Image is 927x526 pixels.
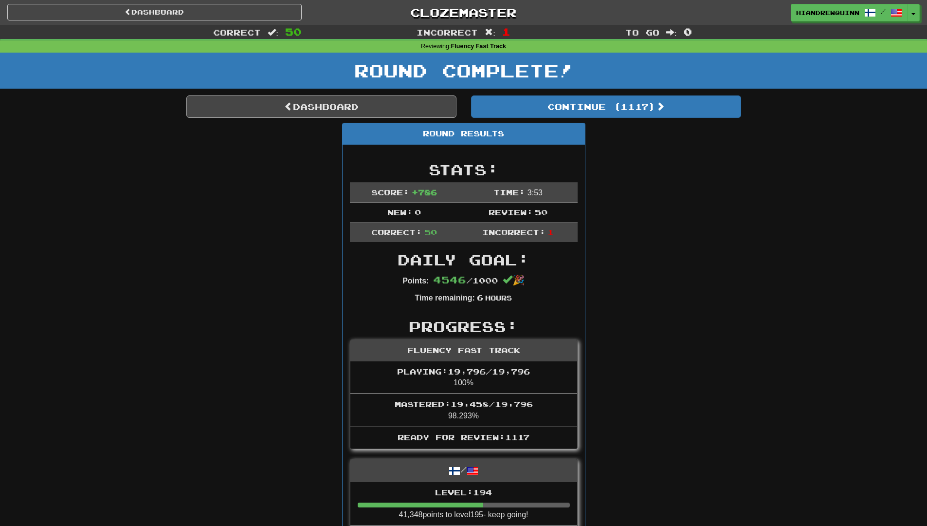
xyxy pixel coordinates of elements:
[415,294,475,302] strong: Time remaining:
[796,8,859,17] span: hiAndrewQuinn
[471,95,741,118] button: Continue (1117)
[397,367,530,376] span: Playing: 19,796 / 19,796
[395,399,533,409] span: Mastered: 19,458 / 19,796
[350,482,577,526] li: 41,348 points to level 195 - keep going!
[477,293,483,302] span: 6
[493,188,525,197] span: Time:
[343,123,585,145] div: Round Results
[3,61,924,80] h1: Round Complete!
[503,275,525,285] span: 🎉
[527,188,543,197] span: 3 : 53
[371,227,422,237] span: Correct:
[350,459,577,482] div: /
[350,319,578,335] h2: Progress:
[387,207,413,217] span: New:
[502,26,510,38] span: 1
[350,394,577,427] li: 98.293%
[535,207,547,217] span: 50
[684,26,692,38] span: 0
[350,361,577,394] li: 100%
[285,26,302,38] span: 50
[547,227,554,237] span: 1
[350,162,578,178] h2: Stats:
[666,28,677,37] span: :
[485,28,495,37] span: :
[268,28,278,37] span: :
[482,227,545,237] span: Incorrect:
[316,4,611,21] a: Clozemaster
[433,276,498,285] span: / 1000
[371,188,409,197] span: Score:
[625,27,659,37] span: To go
[791,4,908,21] a: hiAndrewQuinn /
[402,277,429,285] strong: Points:
[451,43,506,50] strong: Fluency Fast Track
[412,188,437,197] span: + 786
[350,340,577,361] div: Fluency Fast Track
[350,252,578,268] h2: Daily Goal:
[485,294,512,302] small: Hours
[415,207,421,217] span: 0
[186,95,456,118] a: Dashboard
[213,27,261,37] span: Correct
[489,207,533,217] span: Review:
[881,8,886,15] span: /
[433,274,466,285] span: 4546
[424,227,437,237] span: 50
[7,4,302,20] a: Dashboard
[417,27,478,37] span: Incorrect
[435,488,492,497] span: Level: 194
[398,432,529,442] span: Ready for Review: 1117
